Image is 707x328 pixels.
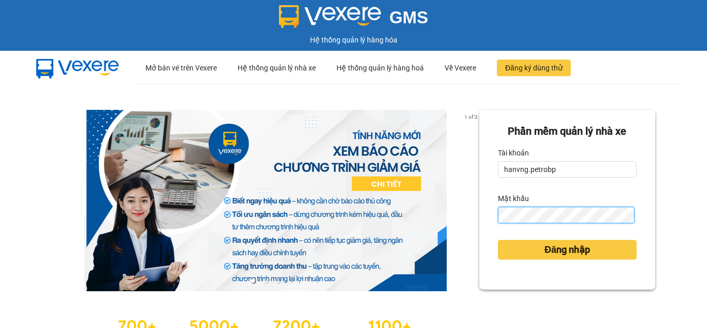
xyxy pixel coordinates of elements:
span: Đăng ký dùng thử [505,62,563,74]
input: Tài khoản [498,161,637,178]
li: slide item 2 [263,279,268,283]
a: GMS [279,16,429,24]
img: logo 2 [279,5,381,28]
span: GMS [389,8,428,27]
label: Mật khẩu [498,190,529,207]
button: previous slide / item [52,110,66,291]
button: Đăng ký dùng thử [497,60,571,76]
button: Đăng nhập [498,240,637,260]
div: Hệ thống quản lý hàng hóa [3,34,704,46]
div: Phần mềm quản lý nhà xe [498,123,637,139]
li: slide item 3 [276,279,280,283]
label: Tài khoản [498,145,529,161]
li: slide item 1 [251,279,255,283]
p: 1 of 3 [461,110,479,123]
div: Hệ thống quản lý hàng hoá [336,51,424,84]
button: next slide / item [465,110,479,291]
div: Mở bán vé trên Vexere [145,51,217,84]
img: mbUUG5Q.png [26,51,129,85]
div: Hệ thống quản lý nhà xe [238,51,316,84]
input: Mật khẩu [498,207,635,223]
span: Đăng nhập [544,243,590,257]
div: Về Vexere [445,51,476,84]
